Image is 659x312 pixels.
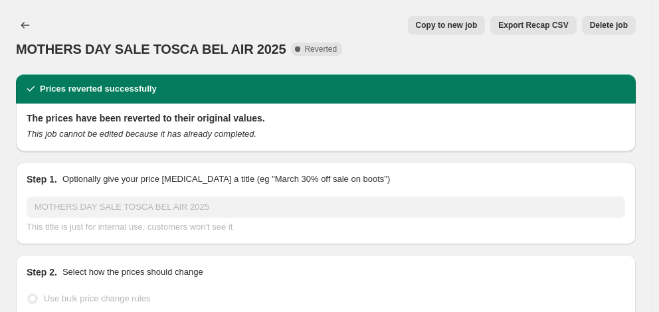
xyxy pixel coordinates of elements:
span: Reverted [304,44,337,54]
input: 30% off holiday sale [27,196,625,218]
button: Price change jobs [16,16,35,35]
span: Export Recap CSV [498,20,568,31]
h2: Prices reverted successfully [40,82,157,96]
span: Use bulk price change rules [44,293,150,303]
h2: The prices have been reverted to their original values. [27,112,625,125]
p: Select how the prices should change [62,266,203,279]
button: Delete job [582,16,636,35]
p: Optionally give your price [MEDICAL_DATA] a title (eg "March 30% off sale on boots") [62,173,390,186]
span: Copy to new job [416,20,478,31]
span: Delete job [590,20,628,31]
span: MOTHERS DAY SALE TOSCA BEL AIR 2025 [16,42,286,56]
h2: Step 1. [27,173,57,186]
button: Export Recap CSV [490,16,576,35]
span: This title is just for internal use, customers won't see it [27,222,233,232]
h2: Step 2. [27,266,57,279]
i: This job cannot be edited because it has already completed. [27,129,256,139]
button: Copy to new job [408,16,486,35]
